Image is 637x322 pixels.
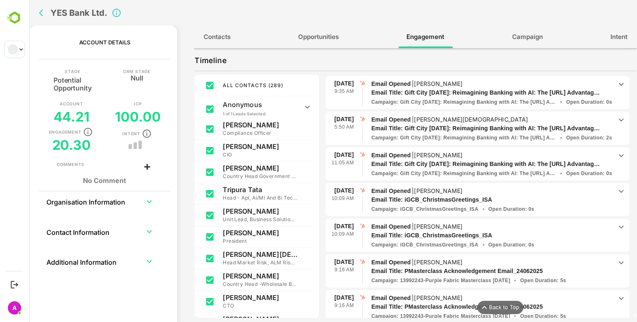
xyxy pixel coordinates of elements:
[17,251,106,271] th: Additional Information
[342,241,449,249] p: iGCB_ChristmasGreetings_ISA
[102,73,114,80] h5: Null
[305,222,325,230] p: [DATE]
[194,151,268,159] p: CIO
[330,186,337,194] img: hubspot.png
[342,222,597,249] div: Email Opened|[PERSON_NAME]iGCB_ChristmasGreetings_ISAiGCB_ChristmasGreetings_ISAOpen Duration: 0s
[31,102,54,106] p: Account
[306,266,325,274] p: 9:16 AM
[342,195,571,204] p: iGCB_ChristmasGreetings_ISA
[342,124,571,133] p: Gift City 26th June: Reimagining Banking with AI: The eMACH.ai Advantage_Inivite_13June25
[342,231,571,240] p: iGCB_ChristmasGreetings_ISA
[581,32,598,42] span: Intent
[194,185,268,194] p: Tripura Tata
[330,293,337,301] img: hubspot.png
[194,194,268,202] p: Head - Api, Ai/Ml And Bi Technologies
[460,303,491,312] span: Back to Top
[24,109,61,125] h5: 44.21
[114,144,117,146] button: trend
[8,44,18,54] div: __
[385,187,433,194] p: [PERSON_NAME]
[194,280,268,288] p: Country Head -Wholesale Banking
[194,100,268,109] p: Anonymous
[491,277,537,284] p: Open Duration : 5s
[194,121,268,129] p: [PERSON_NAME]
[269,32,310,42] span: Opportunities
[306,123,325,132] p: 5:50 AM
[342,302,571,311] p: PMasterclass Acknowledgement Email_24062025
[330,79,337,87] img: hubspot.png
[382,294,435,301] p: |
[460,241,506,249] p: Open Duration : 0s
[105,102,112,106] p: ICP
[385,116,499,123] p: [PERSON_NAME][DEMOGRAPHIC_DATA]
[17,191,134,281] table: collapsible table
[1,27,2,280] button: back
[460,205,506,213] p: Open Duration : 0s
[305,186,325,195] p: [DATE]
[305,258,325,266] p: [DATE]
[114,255,126,268] button: expand row
[342,205,449,213] p: iGCB_ChristmasGreetings_ISA
[305,79,325,88] p: [DATE]
[194,111,268,117] p: 1 of 1 Leads Selected
[194,259,268,267] p: Head Market Risk, ALM Risk and Enterprise Risk Management
[17,222,106,242] th: Contact Information
[385,223,433,230] p: [PERSON_NAME]
[330,151,337,158] img: hubspot.png
[194,129,268,137] p: Compliance Officer
[94,69,122,73] p: CRM Stage
[342,134,527,141] p: Gift City 26th June: Reimagining Banking with AI: The eMACH.ai Advantage_Inivite_13June25
[449,301,495,314] div: Back to Top
[194,215,268,224] p: Unit Lead, Business Solutions Group
[4,10,25,26] img: BambooboxLogoMark.f1c84d78b4c51b1a7b5f700c9845e183.svg
[385,259,433,266] p: [PERSON_NAME]
[342,293,597,320] div: Email Opened|[PERSON_NAME]PMasterclass Acknowledgement Email_2406202513992243-Purple Fabric Maste...
[330,258,337,265] img: hubspot.png
[385,151,433,159] p: [PERSON_NAME]
[194,229,268,237] p: [PERSON_NAME]
[194,207,268,215] p: [PERSON_NAME]
[342,79,597,106] div: Email Opened|[PERSON_NAME]Gift City 26th June: Reimagining Banking with AI: The eMACH.ai Advantag...
[28,161,56,168] div: Comments
[194,164,268,172] p: [PERSON_NAME]
[194,172,268,181] p: Country Head Government Multinational & International Business Transaction Banking & Knowledge Units
[194,82,254,88] span: ALL CONTACTS ( 289 )
[50,39,101,46] p: Account Details
[305,293,325,302] p: [DATE]
[114,195,126,208] button: expand row
[382,187,435,194] p: |
[342,115,597,141] div: Email Opened|[PERSON_NAME][DEMOGRAPHIC_DATA]Gift City 26th June: Reimagining Banking with AI: The...
[36,69,51,73] p: Stage
[86,109,132,125] h5: 100.00
[194,142,268,151] p: [PERSON_NAME]
[194,302,268,310] p: CTO
[342,312,481,320] p: 13992243-Purple Fabric Masterclass 3 June'25
[342,186,583,195] p: Email Opened
[342,160,571,168] p: Gift City 26th June: Reimagining Banking with AI: The eMACH.ai Advantage_Inivite_5June25_Invite
[83,8,92,18] svg: Click to close Account details panel
[342,151,597,177] div: Email Opened|[PERSON_NAME]Gift City 26th June: Reimagining Banking with AI: The eMACH.ai Advantag...
[382,223,435,230] p: |
[385,80,433,87] p: [PERSON_NAME]
[382,151,435,159] p: |
[24,73,63,92] h5: Potential Opportunity
[23,137,62,153] h5: 20.30
[342,151,583,160] p: Email Opened
[342,277,481,284] p: 13992243-Purple Fabric Masterclass 3 June'25
[342,98,527,106] p: Gift City 26th June: Reimagining Banking with AI: The eMACH.ai Advantage_Inivite_5June25_Invite
[382,80,435,87] p: |
[165,54,197,67] p: Timeline
[330,115,337,122] img: hubspot.png
[491,312,537,320] p: Open Duration : 5s
[385,294,433,301] p: [PERSON_NAME]
[8,301,21,315] div: A
[22,8,78,18] h2: YES Bank Ltd.
[377,32,415,42] span: Engagement
[305,151,325,159] p: [DATE]
[302,230,325,239] p: 10:09 AM
[342,258,583,267] p: Email Opened
[537,134,583,141] p: Open Duration : 2s
[172,96,283,118] div: Anonymous1 of 1 Leads Selected
[8,7,20,19] button: back
[305,115,325,123] p: [DATE]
